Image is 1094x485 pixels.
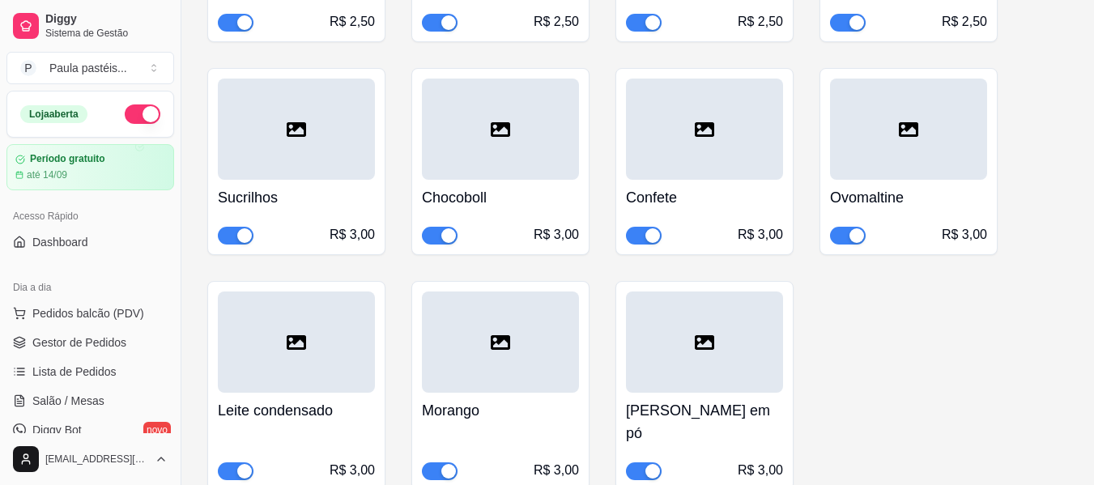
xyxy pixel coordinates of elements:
h4: Chocoboll [422,186,579,209]
button: Select a team [6,52,174,84]
span: Salão / Mesas [32,393,104,409]
div: Paula pastéis ... [49,60,127,76]
h4: Morango [422,399,579,422]
h4: Confete [626,186,783,209]
span: Diggy Bot [32,422,82,438]
div: R$ 2,50 [942,12,987,32]
div: Acesso Rápido [6,203,174,229]
a: Dashboard [6,229,174,255]
h4: [PERSON_NAME] em pó [626,399,783,445]
div: R$ 2,50 [738,12,783,32]
div: R$ 2,50 [330,12,375,32]
h4: Ovomaltine [830,186,987,209]
article: até 14/09 [27,168,67,181]
a: Salão / Mesas [6,388,174,414]
a: Diggy Botnovo [6,417,174,443]
div: R$ 3,00 [534,225,579,245]
div: R$ 2,50 [534,12,579,32]
h4: Leite condensado [218,399,375,422]
article: Período gratuito [30,153,105,165]
h4: Sucrilhos [218,186,375,209]
span: Lista de Pedidos [32,364,117,380]
div: R$ 3,00 [738,225,783,245]
button: Pedidos balcão (PDV) [6,300,174,326]
span: Pedidos balcão (PDV) [32,305,144,321]
span: [EMAIL_ADDRESS][DOMAIN_NAME] [45,453,148,466]
a: Gestor de Pedidos [6,330,174,355]
span: Gestor de Pedidos [32,334,126,351]
button: Alterar Status [125,104,160,124]
div: R$ 3,00 [738,461,783,480]
a: DiggySistema de Gestão [6,6,174,45]
div: R$ 3,00 [330,461,375,480]
span: Diggy [45,12,168,27]
div: Dia a dia [6,274,174,300]
a: Período gratuitoaté 14/09 [6,144,174,190]
a: Lista de Pedidos [6,359,174,385]
div: Loja aberta [20,105,87,123]
button: [EMAIL_ADDRESS][DOMAIN_NAME] [6,440,174,479]
span: Sistema de Gestão [45,27,168,40]
div: R$ 3,00 [534,461,579,480]
span: Dashboard [32,234,88,250]
div: R$ 3,00 [330,225,375,245]
span: P [20,60,36,76]
div: R$ 3,00 [942,225,987,245]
